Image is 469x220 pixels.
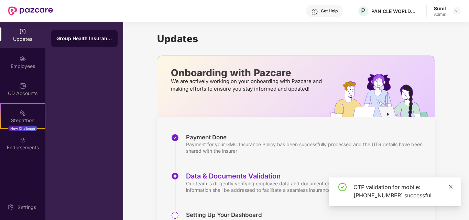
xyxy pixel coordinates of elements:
div: Our team is diligently verifying employee data and document completeness. Any discrepancies or mi... [186,180,428,193]
img: svg+xml;base64,PHN2ZyBpZD0iU2V0dGluZy0yMHgyMCIgeG1sbnM9Imh0dHA6Ly93d3cudzMub3JnLzIwMDAvc3ZnIiB3aW... [7,204,14,211]
div: PANICLE WORLDWIDE PRIVATE LIMITED [371,8,419,14]
div: Admin [434,12,446,17]
img: svg+xml;base64,PHN2ZyBpZD0iU3RlcC1QZW5kaW5nLTMyeDMyIiB4bWxucz0iaHR0cDovL3d3dy53My5vcmcvMjAwMC9zdm... [171,211,179,219]
img: svg+xml;base64,PHN2ZyBpZD0iQ0RfQWNjb3VudHMiIGRhdGEtbmFtZT0iQ0QgQWNjb3VudHMiIHhtbG5zPSJodHRwOi8vd3... [19,82,26,89]
div: Payment Done [186,134,428,141]
img: svg+xml;base64,PHN2ZyBpZD0iU3RlcC1BY3RpdmUtMzJ4MzIiIHhtbG5zPSJodHRwOi8vd3d3LnczLm9yZy8yMDAwL3N2Zy... [171,172,179,180]
img: svg+xml;base64,PHN2ZyBpZD0iRW5kb3JzZW1lbnRzIiB4bWxucz0iaHR0cDovL3d3dy53My5vcmcvMjAwMC9zdmciIHdpZH... [19,137,26,143]
span: P [361,7,366,15]
h1: Updates [157,33,435,45]
img: svg+xml;base64,PHN2ZyBpZD0iRW1wbG95ZWVzIiB4bWxucz0iaHR0cDovL3d3dy53My5vcmcvMjAwMC9zdmciIHdpZHRoPS... [19,55,26,62]
span: close [448,184,453,189]
div: New Challenge [8,126,37,131]
div: Payment for your GMC Insurance Policy has been successfully processed and the UTR details have be... [186,141,428,154]
img: New Pazcare Logo [8,7,53,15]
img: svg+xml;base64,PHN2ZyB4bWxucz0iaHR0cDovL3d3dy53My5vcmcvMjAwMC9zdmciIHdpZHRoPSIyMSIgaGVpZ2h0PSIyMC... [19,109,26,116]
img: hrOnboarding [330,74,435,117]
div: Stepathon [1,117,45,124]
img: svg+xml;base64,PHN2ZyBpZD0iVXBkYXRlZCIgeG1sbnM9Imh0dHA6Ly93d3cudzMub3JnLzIwMDAvc3ZnIiB3aWR0aD0iMj... [19,28,26,35]
div: OTP validation for mobile: [PHONE_NUMBER] successful [353,183,452,199]
img: svg+xml;base64,PHN2ZyBpZD0iU3RlcC1Eb25lLTMyeDMyIiB4bWxucz0iaHR0cDovL3d3dy53My5vcmcvMjAwMC9zdmciIH... [171,134,179,142]
span: check-circle [338,183,347,191]
div: Setting Up Your Dashboard [186,211,262,219]
p: Onboarding with Pazcare [171,70,324,76]
p: We are actively working on your onboarding with Pazcare and making efforts to ensure you stay inf... [171,78,324,93]
div: Data & Documents Validation [186,172,428,180]
div: Sunil [434,5,446,12]
div: Get Help [321,8,338,14]
img: svg+xml;base64,PHN2ZyBpZD0iRHJvcGRvd24tMzJ4MzIiIHhtbG5zPSJodHRwOi8vd3d3LnczLm9yZy8yMDAwL3N2ZyIgd2... [454,8,459,14]
div: Settings [15,204,38,211]
img: svg+xml;base64,PHN2ZyBpZD0iSGVscC0zMngzMiIgeG1sbnM9Imh0dHA6Ly93d3cudzMub3JnLzIwMDAvc3ZnIiB3aWR0aD... [311,8,318,15]
div: Group Health Insurance [56,35,112,42]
